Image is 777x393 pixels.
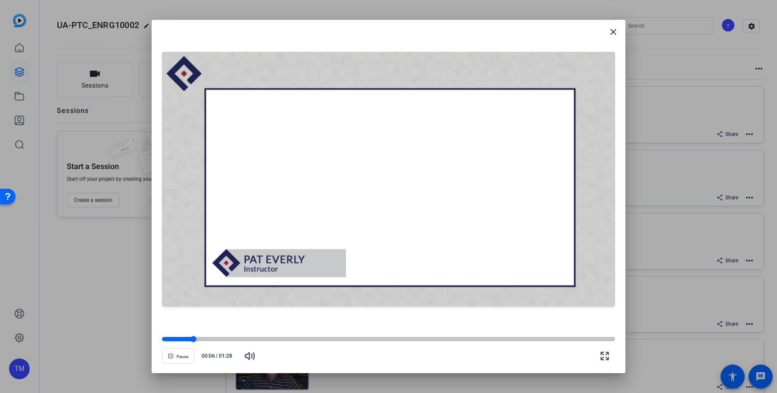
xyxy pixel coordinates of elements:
[219,352,236,360] span: 01:28
[594,346,615,366] button: Fullscreen
[197,352,236,360] div: /
[177,354,188,359] span: Pause
[162,348,194,364] button: Pause
[239,346,260,366] button: Mute
[608,27,618,37] mat-icon: close
[197,352,215,360] span: 00:06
